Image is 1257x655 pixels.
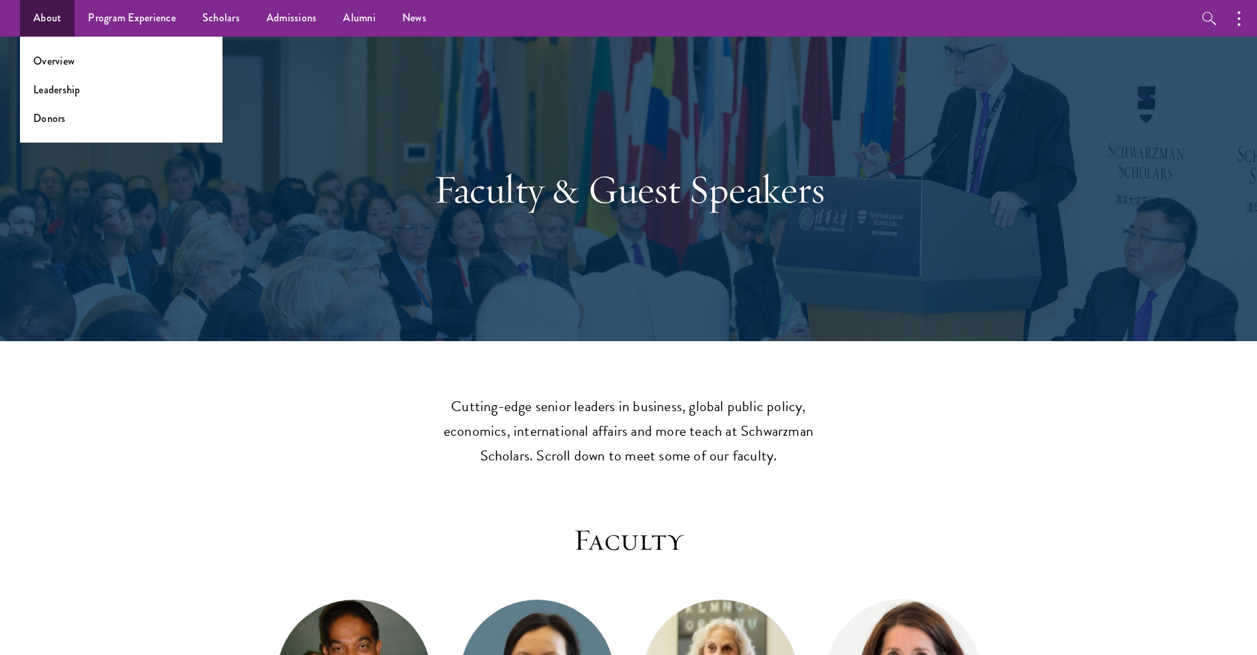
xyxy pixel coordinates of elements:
[269,522,989,559] h3: Faculty
[33,111,66,126] a: Donors
[399,165,859,213] h1: Faculty & Guest Speakers
[33,82,81,97] a: Leadership
[439,394,819,468] p: Cutting-edge senior leaders in business, global public policy, economics, international affairs a...
[33,53,75,69] a: Overview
